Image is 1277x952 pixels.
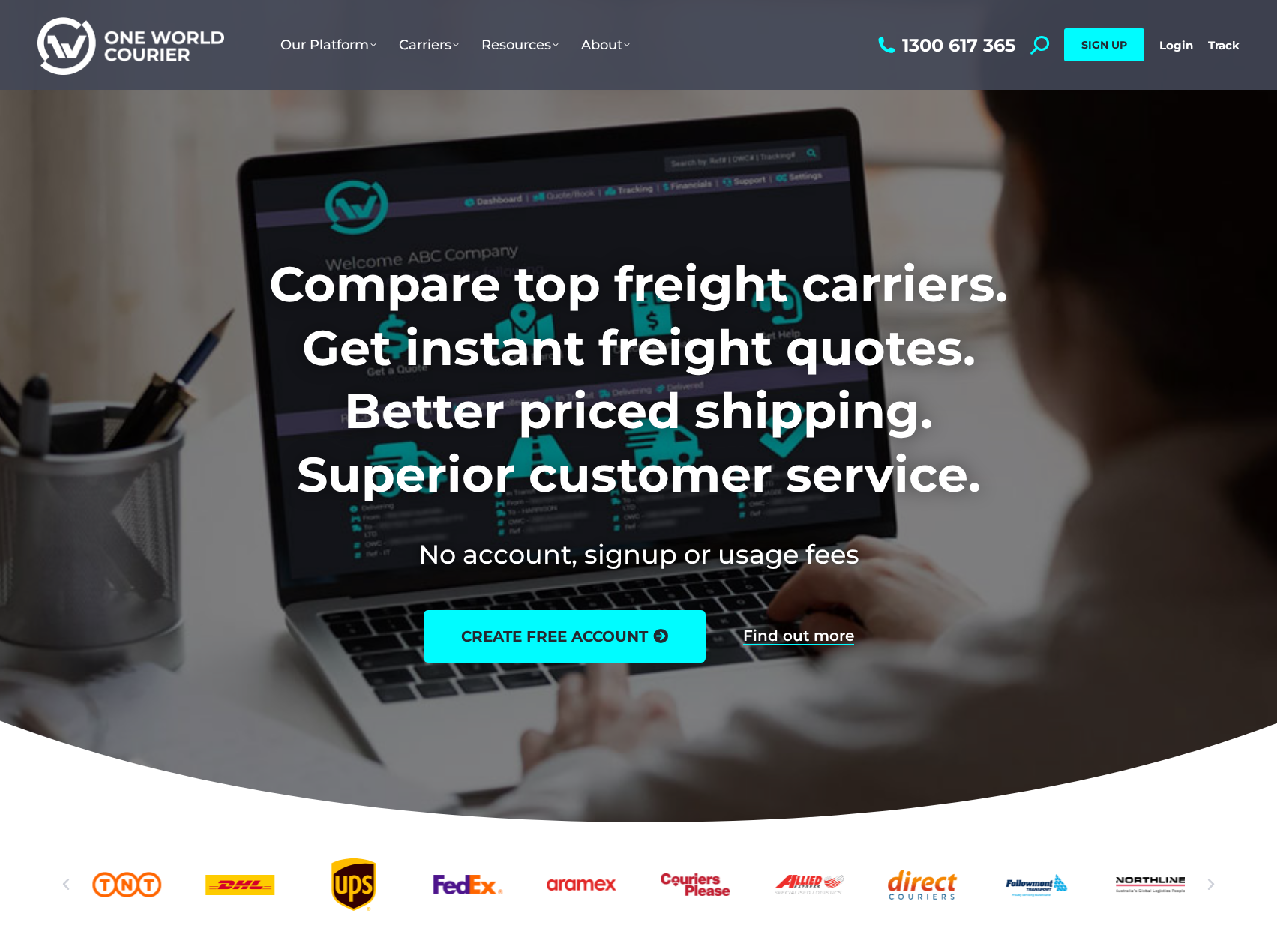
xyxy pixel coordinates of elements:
[206,858,275,911] a: DHl logo
[280,37,376,53] span: Our Platform
[743,628,854,645] a: Find out more
[889,858,958,911] a: Direct Couriers logo
[661,858,730,911] a: Couriers Please logo
[470,22,570,68] a: Resources
[775,858,844,911] div: 8 / 25
[1116,858,1185,911] div: 11 / 25
[1159,38,1193,52] a: Login
[37,15,224,76] img: One World Courier
[170,536,1107,573] h2: No account, signup or usage fees
[319,858,388,911] div: 4 / 25
[269,22,388,68] a: Our Platform
[399,37,459,53] span: Carriers
[424,610,706,663] a: create free account
[874,36,1015,55] a: 1300 617 365
[889,858,958,911] div: 9 / 25
[92,858,1185,911] div: Slides
[661,858,730,911] div: 7 / 25
[388,22,470,68] a: Carriers
[206,858,275,911] div: 3 / 25
[319,858,388,911] a: UPS logo
[581,37,630,53] span: About
[1064,28,1144,61] a: SIGN UP
[1002,858,1071,911] div: 10 / 25
[481,37,559,53] span: Resources
[1208,38,1240,52] a: Track
[570,22,641,68] a: About
[1002,858,1071,911] a: Followmont transoirt web logo
[1081,38,1127,52] span: SIGN UP
[547,858,616,911] a: Aramex_logo
[433,858,502,911] a: FedEx logo
[92,858,161,911] div: 2 / 25
[433,858,502,911] div: 5 / 25
[775,858,844,911] a: Allied Express logo
[170,253,1107,506] h1: Compare top freight carriers. Get instant freight quotes. Better priced shipping. Superior custom...
[92,858,161,911] a: TNT logo Australian freight company
[1116,858,1185,911] a: Northline logo
[547,858,616,911] div: 6 / 25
